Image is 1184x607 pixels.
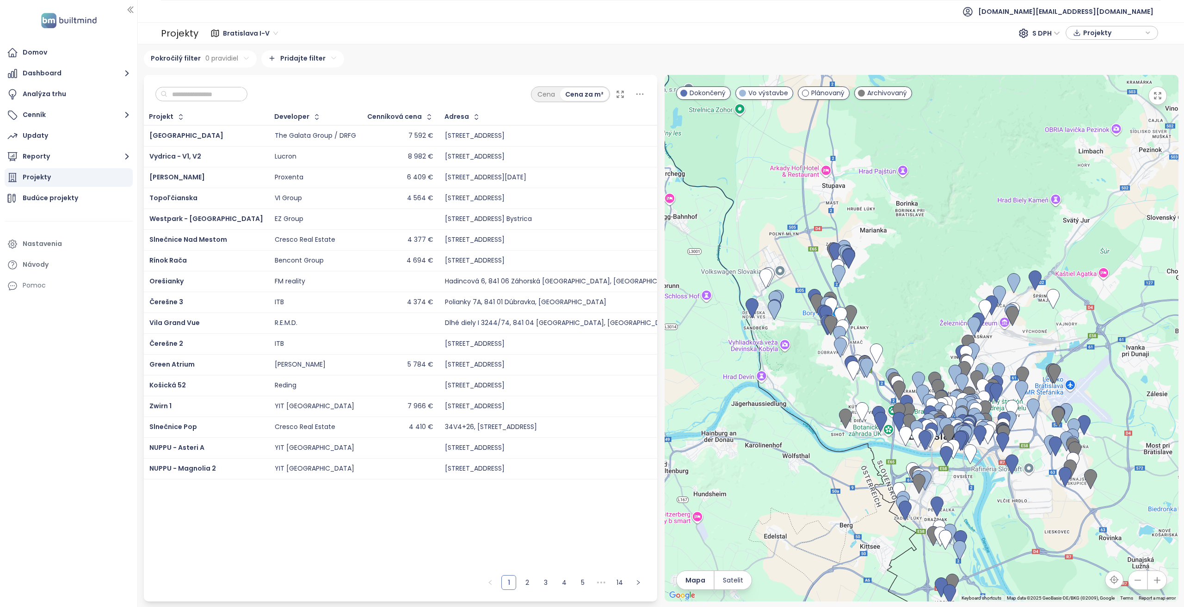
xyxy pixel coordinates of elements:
[715,571,752,589] button: Satelit
[205,53,238,63] span: 0 pravidiel
[445,194,505,202] div: [STREET_ADDRESS]
[23,172,51,183] div: Projekty
[149,214,263,223] a: Westpark - [GEOGRAPHIC_DATA]
[445,215,532,223] div: [STREET_ADDRESS] Bystrica
[275,173,303,182] div: Proxenta
[445,298,606,307] div: Polianky 7A, 841 01 Dúbravka, [GEOGRAPHIC_DATA]
[723,575,743,585] span: Satelit
[23,259,49,270] div: Návody
[23,192,78,204] div: Budúce projekty
[149,422,197,431] a: Slnečnice Pop
[445,444,505,452] div: [STREET_ADDRESS]
[612,575,627,590] li: 14
[539,576,553,589] a: 3
[409,423,433,431] div: 4 410 €
[407,298,433,307] div: 4 374 €
[631,575,646,590] button: right
[149,193,197,202] a: Topoľčianska
[532,88,560,101] div: Cena
[149,360,195,369] span: Green Atrium
[367,114,422,120] div: Cenníková cena
[560,88,609,101] div: Cena za m²
[5,168,133,187] a: Projekty
[444,114,469,120] div: Adresa
[149,172,205,182] span: [PERSON_NAME]
[407,257,433,265] div: 4 694 €
[445,132,505,140] div: [STREET_ADDRESS]
[667,589,697,601] img: Google
[557,575,572,590] li: 4
[23,280,46,291] div: Pomoc
[275,402,354,411] div: YIT [GEOGRAPHIC_DATA]
[149,464,216,473] a: NUPPU - Magnolia 2
[275,465,354,473] div: YIT [GEOGRAPHIC_DATA]
[685,575,705,585] span: Mapa
[275,298,284,307] div: ITB
[594,575,609,590] li: Nasledujúcich 5 strán
[690,88,726,98] span: Dokončený
[5,256,133,274] a: Návody
[520,576,534,589] a: 2
[978,0,1153,23] span: [DOMAIN_NAME][EMAIL_ADDRESS][DOMAIN_NAME]
[1032,26,1060,40] span: S DPH
[275,236,335,244] div: Cresco Real Estate
[594,575,609,590] span: •••
[445,340,505,348] div: [STREET_ADDRESS]
[149,443,204,452] a: NUPPU - Asteri A
[223,26,278,40] span: Bratislava I-V
[149,152,201,161] a: Vydrica - V1, V2
[867,88,907,98] span: Archivovaný
[445,361,505,369] div: [STREET_ADDRESS]
[38,11,99,30] img: logo
[275,340,284,348] div: ITB
[631,575,646,590] li: Nasledujúca strana
[23,47,47,58] div: Domov
[5,189,133,208] a: Budúce projekty
[274,114,309,120] div: Developer
[149,114,173,120] div: Projekt
[5,43,133,62] a: Domov
[677,571,714,589] button: Mapa
[149,380,186,390] span: Košická 52
[748,88,788,98] span: Vo výstavbe
[275,423,335,431] div: Cresco Real Estate
[275,194,302,202] div: VI Group
[275,277,305,286] div: FM reality
[1071,26,1153,40] div: button
[23,88,66,100] div: Analýza trhu
[5,64,133,83] button: Dashboard
[445,402,505,411] div: [STREET_ADDRESS]
[149,256,187,265] a: Rínok Rača
[538,575,553,590] li: 3
[275,444,354,452] div: YIT [GEOGRAPHIC_DATA]
[149,318,200,327] a: Vila Grand Vue
[144,50,257,67] div: Pokročilý filter
[445,319,675,327] div: Dlhé diely I 3244/74, 841 04 [GEOGRAPHIC_DATA], [GEOGRAPHIC_DATA]
[445,381,505,390] div: [STREET_ADDRESS]
[635,580,641,585] span: right
[575,575,590,590] li: 5
[149,235,227,244] a: Slnečnice Nad Mestom
[149,339,183,348] a: Čerešne 2
[5,127,133,145] a: Updaty
[445,236,505,244] div: [STREET_ADDRESS]
[149,276,184,286] a: Orešianky
[275,132,356,140] div: The Galata Group / DRFG
[407,361,433,369] div: 5 784 €
[5,235,133,253] a: Nastavenia
[5,106,133,124] button: Cenník
[149,401,172,411] a: Zwirn 1
[407,194,433,202] div: 4 564 €
[408,153,433,161] div: 8 982 €
[275,319,297,327] div: R.E.M.D.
